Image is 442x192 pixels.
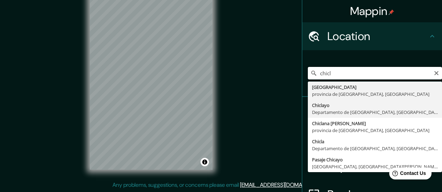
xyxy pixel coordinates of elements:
[302,97,442,125] div: Pins
[240,181,326,189] a: [EMAIL_ADDRESS][DOMAIN_NAME]
[389,9,394,15] img: pin-icon.png
[312,102,438,109] div: Chiclayo
[434,69,439,76] button: Clear
[113,181,327,189] p: Any problems, suggestions, or concerns please email .
[327,160,428,174] h4: Layout
[312,84,438,91] div: [GEOGRAPHIC_DATA]
[312,163,438,170] div: [GEOGRAPHIC_DATA], [GEOGRAPHIC_DATA][PERSON_NAME] 7910000, [GEOGRAPHIC_DATA]
[312,127,438,134] div: provincia de [GEOGRAPHIC_DATA], [GEOGRAPHIC_DATA]
[312,109,438,116] div: Departamento de [GEOGRAPHIC_DATA], [GEOGRAPHIC_DATA]
[302,22,442,50] div: Location
[350,4,394,18] h4: Mappin
[312,91,438,98] div: provincia de [GEOGRAPHIC_DATA], [GEOGRAPHIC_DATA]
[327,29,428,43] h4: Location
[302,153,442,181] div: Layout
[312,156,438,163] div: Pasaje Chicayo
[312,138,438,145] div: Chicla
[312,145,438,152] div: Departamento de [GEOGRAPHIC_DATA], [GEOGRAPHIC_DATA]
[302,125,442,153] div: Style
[312,120,438,127] div: Chiclana [PERSON_NAME]
[308,67,442,79] input: Pick your city or area
[380,165,434,184] iframe: Help widget launcher
[201,158,209,166] button: Toggle attribution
